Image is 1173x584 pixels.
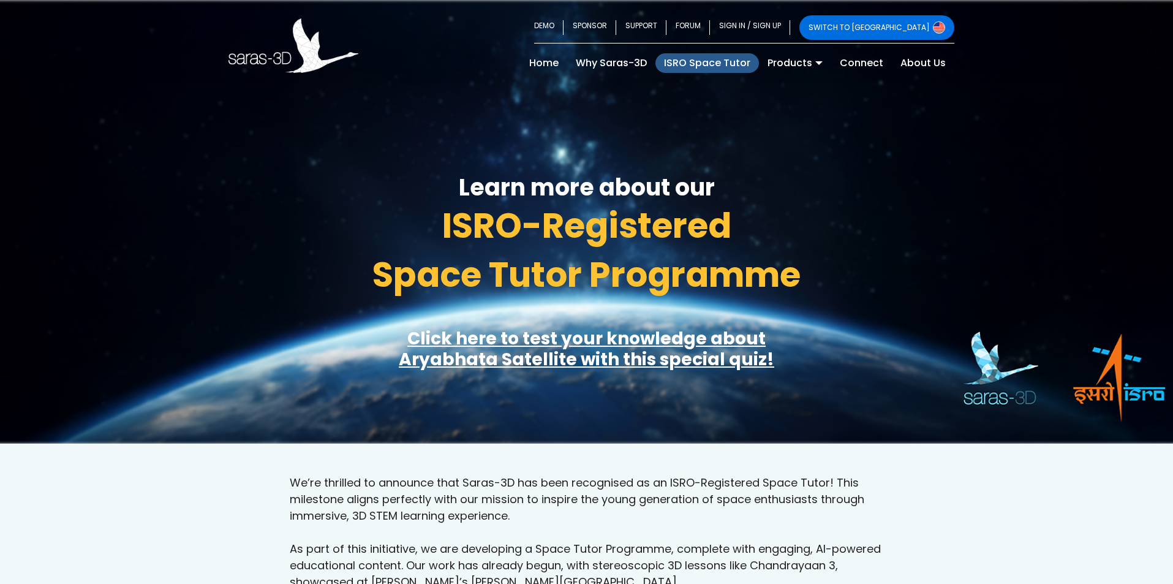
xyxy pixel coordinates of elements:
a: SPONSOR [564,15,616,40]
a: Home [521,53,567,73]
a: Connect [831,53,892,73]
a: Why Saras-3D [567,53,655,73]
a: ISRO Space Tutor [655,53,759,73]
a: Click here to test your knowledge aboutAryabhata Satellite with this special quiz! [399,327,774,371]
a: SWITCH TO [GEOGRAPHIC_DATA] [799,15,954,40]
a: DEMO [534,15,564,40]
img: Switch to USA [933,21,945,34]
img: Saras 3D [228,18,359,73]
a: FORUM [666,15,710,40]
a: SUPPORT [616,15,666,40]
span: ISRO-Registered [442,202,731,250]
span: Space Tutor Programme [372,251,801,299]
h3: Learn more about our [228,176,945,199]
a: About Us [892,53,954,73]
a: Products [759,53,831,73]
a: SIGN IN / SIGN UP [710,15,790,40]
